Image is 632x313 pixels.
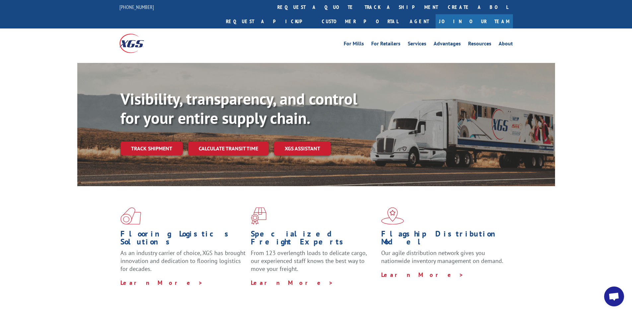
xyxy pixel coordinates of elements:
[120,207,141,225] img: xgs-icon-total-supply-chain-intelligence-red
[468,41,491,48] a: Resources
[120,279,203,287] a: Learn More >
[188,141,269,156] a: Calculate transit time
[408,41,426,48] a: Services
[317,14,403,28] a: Customer Portal
[120,141,183,155] a: Track shipment
[251,279,333,287] a: Learn More >
[119,4,154,10] a: [PHONE_NUMBER]
[251,249,376,279] p: From 123 overlength loads to delicate cargo, our experienced staff knows the best way to move you...
[344,41,364,48] a: For Mills
[381,230,507,249] h1: Flagship Distribution Model
[120,88,357,128] b: Visibility, transparency, and control for your entire supply chain.
[436,14,513,28] a: Join Our Team
[381,271,464,279] a: Learn More >
[371,41,400,48] a: For Retailers
[221,14,317,28] a: Request a pickup
[381,207,404,225] img: xgs-icon-flagship-distribution-model-red
[120,249,246,273] span: As an industry carrier of choice, XGS has brought innovation and dedication to flooring logistics...
[251,207,266,225] img: xgs-icon-focused-on-flooring-red
[604,287,624,306] a: Open chat
[251,230,376,249] h1: Specialized Freight Experts
[434,41,461,48] a: Advantages
[274,141,331,156] a: XGS ASSISTANT
[381,249,503,265] span: Our agile distribution network gives you nationwide inventory management on demand.
[120,230,246,249] h1: Flooring Logistics Solutions
[499,41,513,48] a: About
[403,14,436,28] a: Agent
